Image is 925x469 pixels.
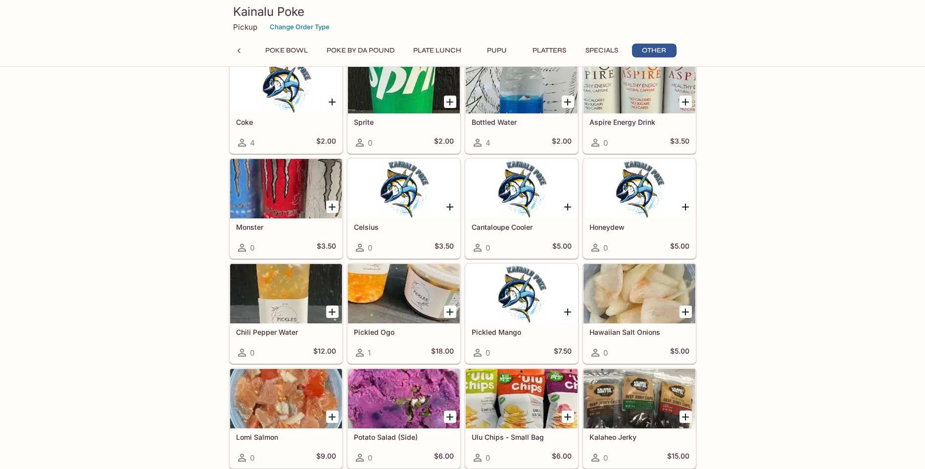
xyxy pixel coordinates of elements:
[326,411,339,423] button: Add Lomi Salmon
[465,53,578,154] a: Bottled Water4$2.00
[589,223,689,231] h5: Honeydew
[603,138,608,148] span: 0
[584,159,695,218] div: Honeydew
[230,369,342,428] div: Lomi Salmon
[589,433,689,441] h5: Kalaheo Jerky
[435,242,454,254] h5: $3.50
[527,44,572,57] button: Platters
[348,159,460,218] div: Celsius
[347,53,460,154] a: Sprite0$2.00
[562,201,574,213] button: Add Cantaloupe Cooler
[348,369,460,428] div: Potato Salad (Side)
[466,264,578,323] div: Pickled Mango
[486,453,490,463] span: 0
[368,453,372,463] span: 0
[552,242,572,254] h5: $5.00
[554,347,572,359] h5: $7.50
[368,348,371,358] span: 1
[316,452,336,464] h5: $9.00
[465,263,578,364] a: Pickled Mango0$7.50
[230,53,342,154] a: Coke4$2.00
[326,306,339,318] button: Add Chili Pepper Water
[250,348,254,358] span: 0
[603,348,608,358] span: 0
[475,44,519,57] button: Pupu
[583,368,696,469] a: Kalaheo Jerky0$15.00
[670,347,689,359] h5: $5.00
[354,118,454,126] h5: Sprite
[562,96,574,108] button: Add Bottled Water
[680,96,692,108] button: Add Aspire Energy Drink
[326,201,339,213] button: Add Monster
[552,137,572,149] h5: $2.00
[589,118,689,126] h5: Aspire Energy Drink
[265,19,334,35] button: Change Order Type
[233,4,692,19] h3: Kainalu Poke
[580,44,624,57] button: Specials
[236,118,336,126] h5: Coke
[230,263,342,364] a: Chili Pepper Water0$12.00
[260,44,313,57] button: Poke Bowl
[230,54,342,113] div: Coke
[680,306,692,318] button: Add Hawaiian Salt Onions
[354,433,454,441] h5: Potato Salad (Side)
[347,368,460,469] a: Potato Salad (Side)0$6.00
[584,264,695,323] div: Hawaiian Salt Onions
[603,453,608,463] span: 0
[667,452,689,464] h5: $15.00
[368,138,372,148] span: 0
[250,243,254,253] span: 0
[589,328,689,336] h5: Hawaiian Salt Onions
[680,201,692,213] button: Add Honeydew
[233,22,257,32] p: Pickup
[472,223,572,231] h5: Cantaloupe Cooler
[584,369,695,428] div: Kalaheo Jerky
[632,44,677,57] button: Other
[326,96,339,108] button: Add Coke
[670,242,689,254] h5: $5.00
[250,453,254,463] span: 0
[316,137,336,149] h5: $2.00
[444,201,456,213] button: Add Celsius
[486,348,490,358] span: 0
[472,433,572,441] h5: Ulu Chips - Small Bag
[321,44,400,57] button: Poke By Da Pound
[465,158,578,259] a: Cantaloupe Cooler0$5.00
[472,328,572,336] h5: Pickled Mango
[347,263,460,364] a: Pickled Ogo1$18.00
[317,242,336,254] h5: $3.50
[583,158,696,259] a: Honeydew0$5.00
[466,159,578,218] div: Cantaloupe Cooler
[466,54,578,113] div: Bottled Water
[465,368,578,469] a: Ulu Chips - Small Bag0$6.00
[368,243,372,253] span: 0
[348,264,460,323] div: Pickled Ogo
[552,452,572,464] h5: $6.00
[236,433,336,441] h5: Lomi Salmon
[466,369,578,428] div: Ulu Chips - Small Bag
[348,54,460,113] div: Sprite
[472,118,572,126] h5: Bottled Water
[230,158,342,259] a: Monster0$3.50
[680,411,692,423] button: Add Kalaheo Jerky
[670,137,689,149] h5: $3.50
[583,263,696,364] a: Hawaiian Salt Onions0$5.00
[408,44,467,57] button: Plate Lunch
[347,158,460,259] a: Celsius0$3.50
[354,223,454,231] h5: Celsius
[444,411,456,423] button: Add Potato Salad (Side)
[434,452,454,464] h5: $6.00
[230,368,342,469] a: Lomi Salmon0$9.00
[431,347,454,359] h5: $18.00
[236,223,336,231] h5: Monster
[444,96,456,108] button: Add Sprite
[486,243,490,253] span: 0
[562,411,574,423] button: Add Ulu Chips - Small Bag
[562,306,574,318] button: Add Pickled Mango
[434,137,454,149] h5: $2.00
[230,264,342,323] div: Chili Pepper Water
[486,138,490,148] span: 4
[444,306,456,318] button: Add Pickled Ogo
[236,328,336,336] h5: Chili Pepper Water
[584,54,695,113] div: Aspire Energy Drink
